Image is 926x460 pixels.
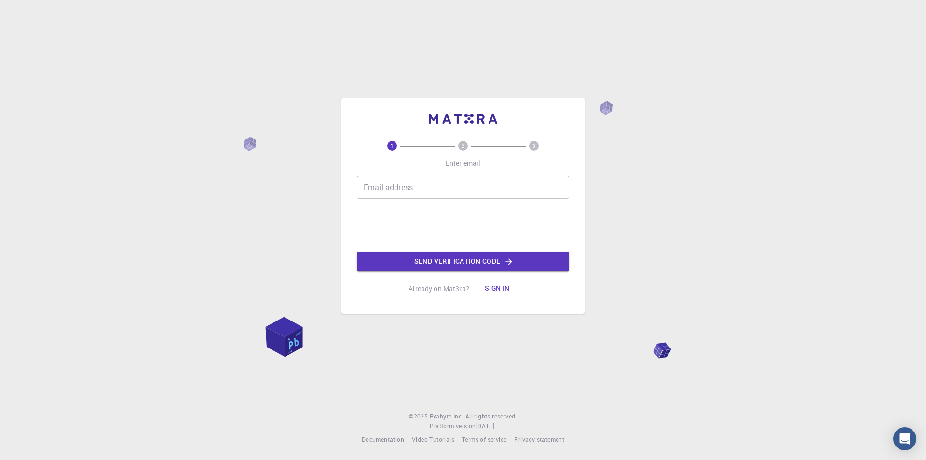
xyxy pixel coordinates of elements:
[430,412,463,420] span: Exabyte Inc.
[430,421,476,431] span: Platform version
[430,412,463,421] a: Exabyte Inc.
[514,435,564,443] span: Privacy statement
[476,422,496,430] span: [DATE] .
[532,142,535,149] text: 3
[893,427,916,450] div: Open Intercom Messenger
[362,435,404,443] span: Documentation
[390,207,536,244] iframe: reCAPTCHA
[391,142,394,149] text: 1
[446,158,481,168] p: Enter email
[357,252,569,271] button: Send verification code
[362,435,404,445] a: Documentation
[412,435,454,443] span: Video Tutorials
[514,435,564,445] a: Privacy statement
[465,412,517,421] span: All rights reserved.
[477,279,517,298] button: Sign in
[409,284,469,293] p: Already on Mat3ra?
[476,421,496,431] a: [DATE].
[462,435,506,443] span: Terms of service
[412,435,454,445] a: Video Tutorials
[409,412,429,421] span: © 2025
[462,142,464,149] text: 2
[462,435,506,445] a: Terms of service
